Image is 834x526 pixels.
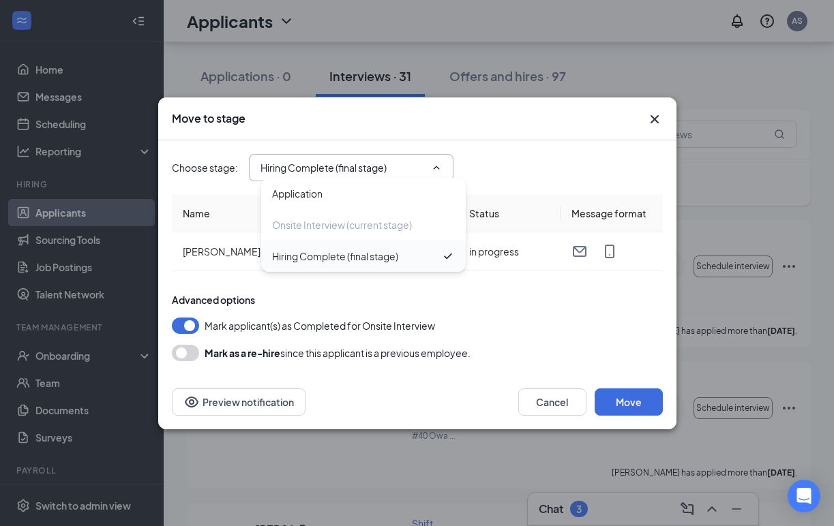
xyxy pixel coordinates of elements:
th: Status [458,195,561,232]
div: Hiring Complete (final stage) [272,249,398,264]
div: Advanced options [172,293,663,307]
button: Cancel [518,388,586,416]
th: Name [172,195,458,232]
svg: MobileSms [601,243,618,260]
span: Choose stage : [172,160,238,175]
th: Message format [561,195,663,232]
td: in progress [458,232,561,271]
button: Close [646,111,663,127]
svg: ChevronUp [431,162,442,173]
svg: Email [571,243,588,260]
svg: Eye [183,394,200,410]
div: since this applicant is a previous employee. [205,345,471,361]
span: [PERSON_NAME] [183,245,260,258]
div: Application [272,186,323,201]
svg: Cross [646,111,663,127]
b: Mark as a re-hire [205,347,280,359]
button: Move [595,388,663,416]
div: Onsite Interview (current stage) [272,217,412,232]
svg: Checkmark [441,249,455,263]
h3: Move to stage [172,111,245,126]
span: Mark applicant(s) as Completed for Onsite Interview [205,318,435,334]
button: Preview notificationEye [172,388,306,416]
div: Open Intercom Messenger [788,480,820,512]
